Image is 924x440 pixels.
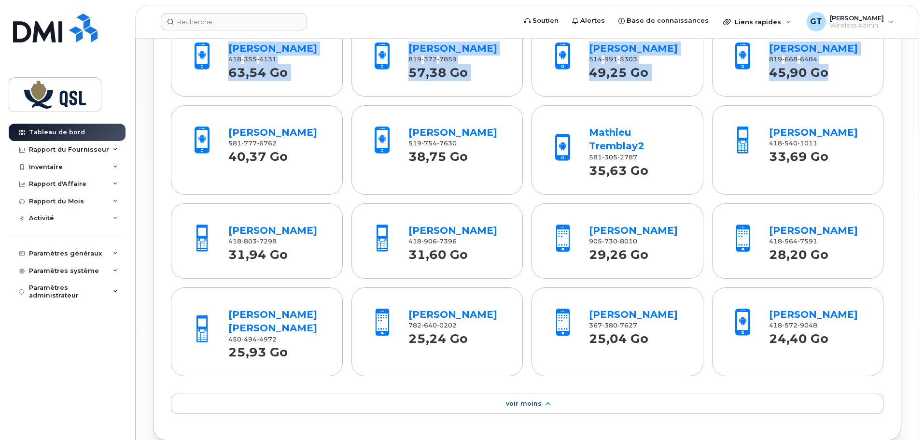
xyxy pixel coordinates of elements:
[589,158,648,178] strong: 35,63 Go
[228,340,288,359] strong: 25,93 Go
[589,238,637,245] span: 905
[830,14,884,22] span: [PERSON_NAME]
[589,56,637,63] span: 514
[437,322,457,329] span: 0202
[589,242,648,262] strong: 29,26 Go
[769,238,817,245] span: 418
[782,322,798,329] span: 572
[769,43,858,54] a: [PERSON_NAME]
[580,16,605,26] span: Alertes
[589,43,678,54] a: [PERSON_NAME]
[228,43,317,54] a: [PERSON_NAME]
[612,11,715,30] a: Base de connaissances
[408,225,497,236] a: [PERSON_NAME]
[408,326,468,346] strong: 25,24 Go
[518,11,565,30] a: Soutien
[228,144,288,164] strong: 40,37 Go
[408,60,468,80] strong: 57,38 Go
[421,56,437,63] span: 372
[810,16,822,28] span: GT
[408,238,457,245] span: 418
[589,309,678,320] a: [PERSON_NAME]
[798,56,817,63] span: 6484
[228,242,288,262] strong: 31,94 Go
[241,336,257,343] span: 494
[408,43,497,54] a: [PERSON_NAME]
[800,12,901,31] div: Gabriel Tremblay
[602,322,617,329] span: 380
[769,309,858,320] a: [PERSON_NAME]
[257,336,277,343] span: 4972
[408,56,457,63] span: 819
[408,144,468,164] strong: 38,75 Go
[408,309,497,320] a: [PERSON_NAME]
[437,140,457,147] span: 7630
[769,60,828,80] strong: 45,90 Go
[769,225,858,236] a: [PERSON_NAME]
[589,225,678,236] a: [PERSON_NAME]
[617,56,637,63] span: 5303
[769,242,828,262] strong: 28,20 Go
[228,309,317,334] a: [PERSON_NAME] [PERSON_NAME]
[408,322,457,329] span: 782
[589,127,644,152] a: Mathieu Tremblay2
[257,238,277,245] span: 7298
[228,336,277,343] span: 450
[589,322,637,329] span: 367
[437,56,457,63] span: 7859
[769,322,817,329] span: 418
[798,238,817,245] span: 7591
[408,127,497,138] a: [PERSON_NAME]
[782,238,798,245] span: 564
[735,18,781,26] span: Liens rapides
[589,326,648,346] strong: 25,04 Go
[602,154,617,161] span: 305
[627,16,709,26] span: Base de connaissances
[161,13,307,30] input: Recherche
[769,144,828,164] strong: 33,69 Go
[589,154,637,161] span: 581
[830,22,884,29] span: Wireless Admin
[602,56,617,63] span: 991
[617,154,637,161] span: 2787
[506,400,542,407] span: Voir Moins
[257,140,277,147] span: 6762
[241,140,257,147] span: 777
[769,140,817,147] span: 418
[421,140,437,147] span: 754
[228,127,317,138] a: [PERSON_NAME]
[769,326,828,346] strong: 24,40 Go
[565,11,612,30] a: Alertes
[408,242,468,262] strong: 31,60 Go
[228,60,288,80] strong: 63,54 Go
[589,60,648,80] strong: 49,25 Go
[617,322,637,329] span: 7627
[228,140,277,147] span: 581
[617,238,637,245] span: 8010
[241,238,257,245] span: 803
[228,225,317,236] a: [PERSON_NAME]
[716,12,798,31] div: Liens rapides
[241,56,257,63] span: 355
[408,140,457,147] span: 519
[798,322,817,329] span: 9048
[782,56,798,63] span: 668
[421,238,437,245] span: 906
[257,56,277,63] span: 4131
[228,238,277,245] span: 418
[769,127,858,138] a: [PERSON_NAME]
[602,238,617,245] span: 730
[769,56,817,63] span: 819
[782,140,798,147] span: 540
[171,394,883,414] a: Voir Moins
[798,140,817,147] span: 1011
[532,16,559,26] span: Soutien
[421,322,437,329] span: 640
[437,238,457,245] span: 7396
[228,56,277,63] span: 418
